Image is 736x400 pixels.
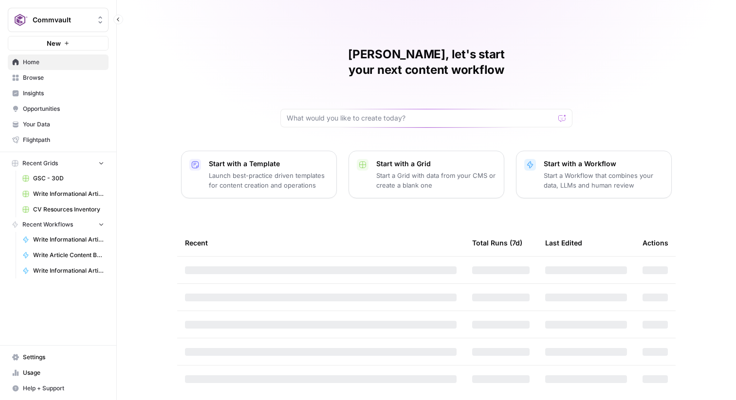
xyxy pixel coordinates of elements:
[33,235,104,244] span: Write Informational Article Body
[209,159,329,169] p: Start with a Template
[8,8,109,32] button: Workspace: Commvault
[33,266,104,275] span: Write Informational Article Outline
[23,353,104,362] span: Settings
[8,36,109,51] button: New
[376,159,496,169] p: Start with a Grid
[33,251,104,260] span: Write Article Content Brief
[181,151,337,198] button: Start with a TemplateLaunch best-practice driven templates for content creation and operations
[11,11,29,29] img: Commvault Logo
[23,120,104,129] span: Your Data
[33,15,92,25] span: Commvault
[8,70,109,86] a: Browse
[23,136,104,144] span: Flightpath
[22,220,73,229] span: Recent Workflows
[18,171,109,186] a: GSC - 30D
[33,174,104,183] span: GSC - 30D
[349,151,504,198] button: Start with a GridStart a Grid with data from your CMS or create a blank one
[643,229,668,256] div: Actions
[544,159,663,169] p: Start with a Workflow
[23,384,104,393] span: Help + Support
[8,101,109,117] a: Opportunities
[22,159,58,168] span: Recent Grids
[8,349,109,365] a: Settings
[8,217,109,232] button: Recent Workflows
[8,365,109,381] a: Usage
[185,229,457,256] div: Recent
[8,381,109,396] button: Help + Support
[376,171,496,190] p: Start a Grid with data from your CMS or create a blank one
[18,202,109,217] a: CV Resources Inventory
[18,186,109,202] a: Write Informational Articles
[8,54,109,70] a: Home
[18,263,109,278] a: Write Informational Article Outline
[18,247,109,263] a: Write Article Content Brief
[23,368,104,377] span: Usage
[516,151,672,198] button: Start with a WorkflowStart a Workflow that combines your data, LLMs and human review
[280,47,572,78] h1: [PERSON_NAME], let's start your next content workflow
[23,58,104,67] span: Home
[23,89,104,98] span: Insights
[8,132,109,148] a: Flightpath
[472,229,522,256] div: Total Runs (7d)
[8,156,109,171] button: Recent Grids
[8,86,109,101] a: Insights
[545,229,582,256] div: Last Edited
[18,232,109,247] a: Write Informational Article Body
[33,205,104,214] span: CV Resources Inventory
[8,117,109,132] a: Your Data
[23,104,104,113] span: Opportunities
[23,73,104,82] span: Browse
[33,190,104,198] span: Write Informational Articles
[287,113,554,123] input: What would you like to create today?
[47,38,61,48] span: New
[209,171,329,190] p: Launch best-practice driven templates for content creation and operations
[544,171,663,190] p: Start a Workflow that combines your data, LLMs and human review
